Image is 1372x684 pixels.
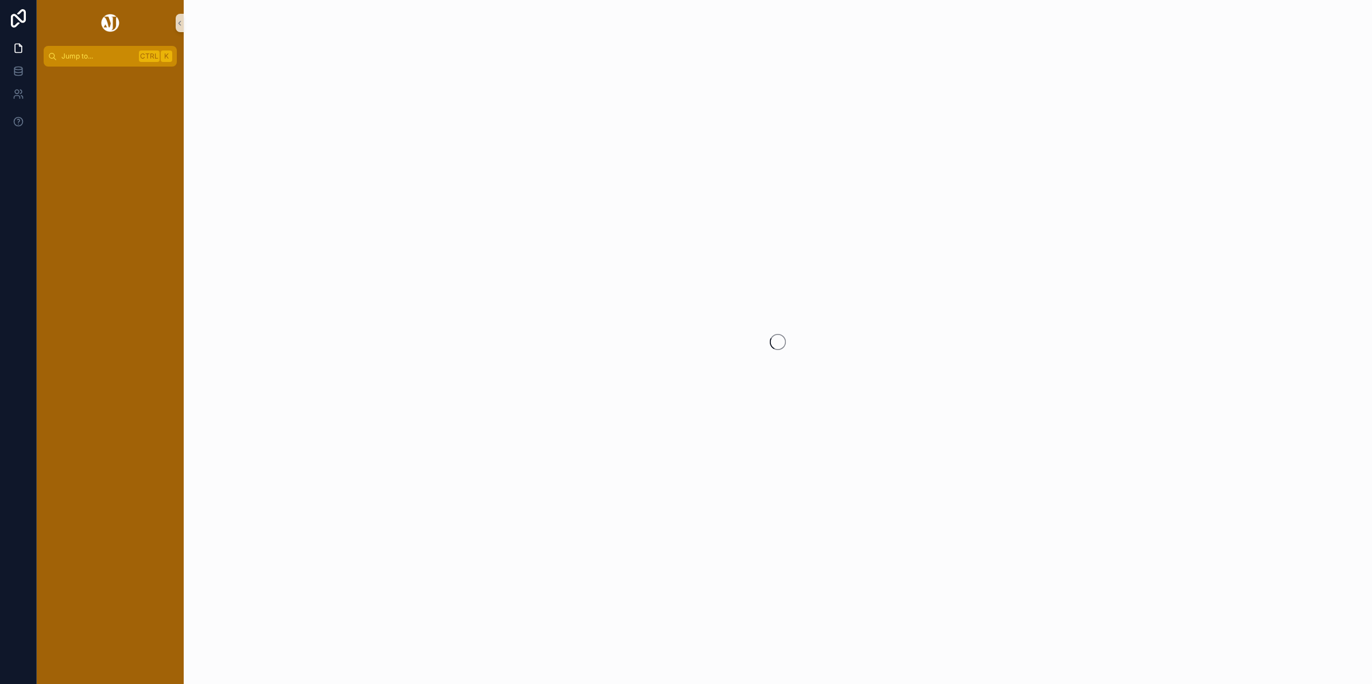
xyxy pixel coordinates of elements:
div: scrollable content [37,67,184,87]
span: K [162,52,171,61]
button: Jump to...CtrlK [44,46,177,67]
span: Jump to... [61,52,134,61]
span: Ctrl [139,50,160,62]
img: App logo [99,14,121,32]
